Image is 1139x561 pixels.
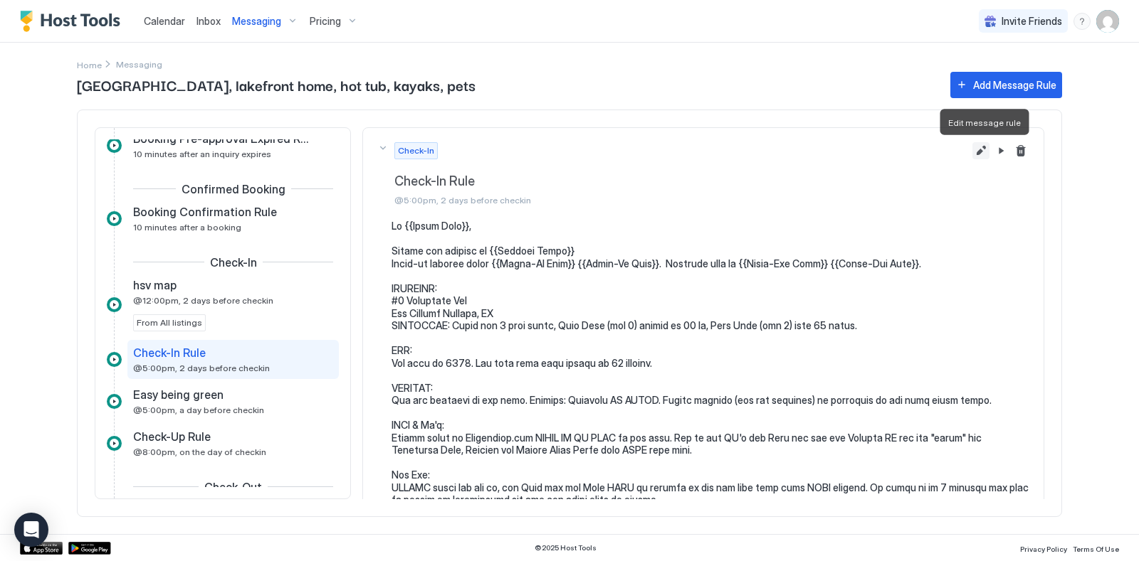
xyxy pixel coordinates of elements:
span: Messaging [232,15,281,28]
span: @5:00pm, a day before checkin [133,405,264,415]
span: 10 minutes after a booking [133,222,241,233]
a: Privacy Policy [1020,540,1067,555]
span: Check-Out [204,480,262,494]
div: Open Intercom Messenger [14,513,48,547]
button: Delete message rule [1012,142,1029,159]
span: hsv map [133,278,177,292]
span: Check-In Rule [394,173,967,190]
a: App Store [20,542,63,555]
a: Google Play Store [68,542,111,555]
a: Home [77,57,102,72]
span: 10 minutes after an inquiry expires [133,149,271,159]
span: Terms Of Use [1073,545,1119,553]
span: @12:00pm, 2 days before checkin [133,295,273,306]
span: Booking Confirmation Rule [133,205,277,219]
span: Breadcrumb [116,59,162,70]
span: © 2025 Host Tools [535,543,597,552]
span: Privacy Policy [1020,545,1067,553]
span: Calendar [144,15,185,27]
span: @5:00pm, 2 days before checkin [394,195,967,205]
span: Pricing [310,15,341,28]
span: Inbox [196,15,221,27]
span: Easy being green [133,388,224,402]
div: Breadcrumb [77,57,102,72]
span: Check-Up Rule [133,429,211,444]
span: @8:00pm, on the day of checkin [133,447,266,457]
span: Invite Friends [1002,15,1062,28]
span: Check-In Rule [133,346,206,360]
span: Confirmed Booking [182,182,285,196]
span: Check-In [398,144,434,157]
div: menu [1074,13,1091,30]
div: User profile [1096,10,1119,33]
span: Check-In [210,255,257,269]
button: Add Message Rule [950,72,1062,98]
span: Edit message rule [948,117,1020,128]
a: Calendar [144,14,185,28]
a: Terms Of Use [1073,540,1119,555]
button: Check-InCheck-In Rule@5:00pm, 2 days before checkinEdit message rulePause Message RuleDelete mess... [363,128,1044,220]
span: From All listings [137,316,202,329]
div: Add Message Rule [973,78,1056,92]
button: Edit message rule [972,142,990,159]
span: @5:00pm, 2 days before checkin [133,363,270,373]
a: Host Tools Logo [20,11,127,32]
span: [GEOGRAPHIC_DATA], lakefront home, hot tub, kayaks, pets [77,74,936,95]
button: Pause Message Rule [992,142,1009,159]
span: Home [77,60,102,70]
a: Inbox [196,14,221,28]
